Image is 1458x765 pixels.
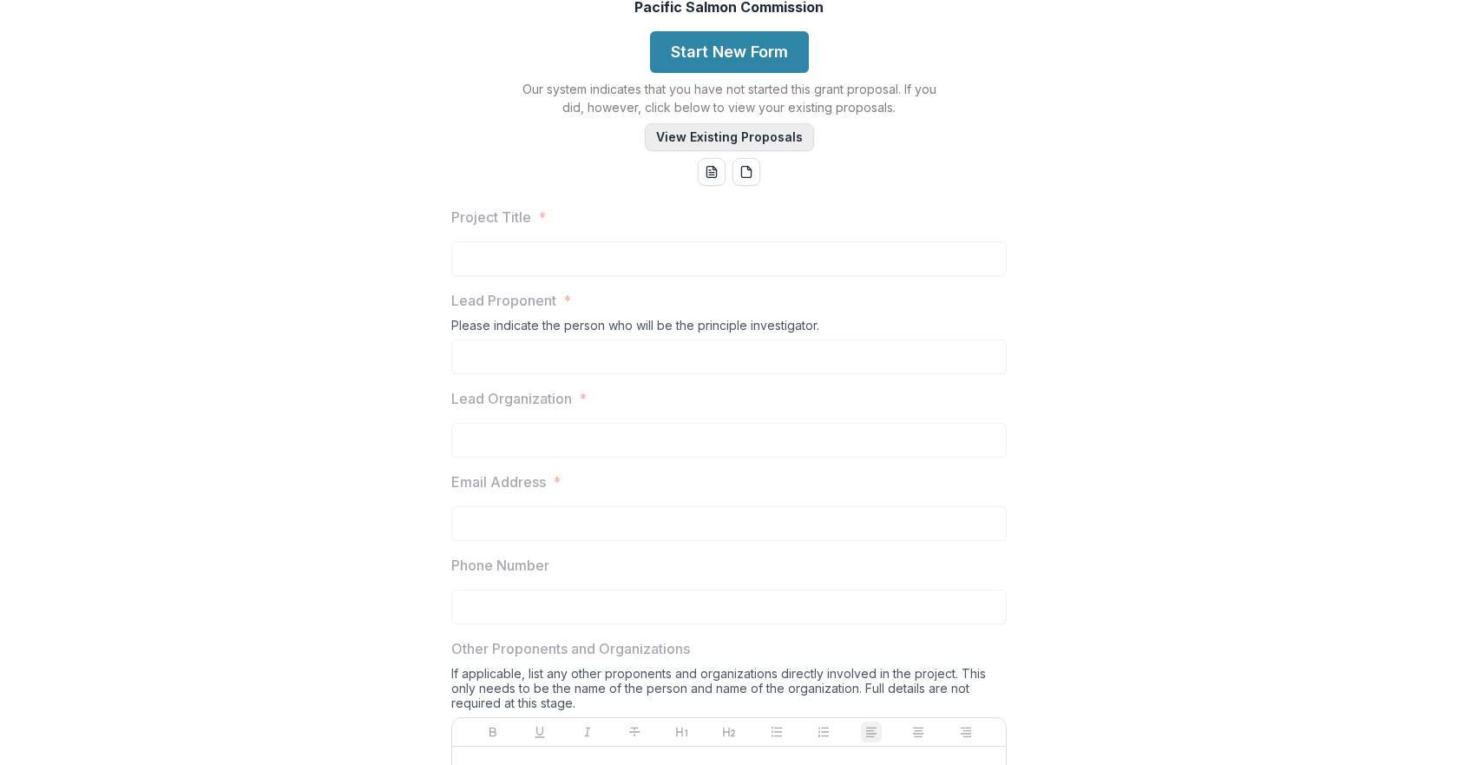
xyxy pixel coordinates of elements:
div: If applicable, list any other proponents and organizations directly involved in the project. This... [451,666,1007,717]
button: Heading 2 [719,722,739,742]
p: Lead Proponent [451,290,556,311]
button: Bullet List [766,722,787,742]
p: Lead Organization [451,388,572,409]
button: Heading 1 [672,722,693,742]
button: Align Right [956,722,976,742]
p: Other Proponents and Organizations [451,638,690,659]
button: View Existing Proposals [645,123,814,151]
button: word-download [698,158,726,186]
button: Ordered List [813,722,834,742]
button: pdf-download [732,158,760,186]
button: Align Center [908,722,929,742]
button: Bold [483,722,503,742]
p: Our system indicates that you have not started this grant proposal. If you did, however, click be... [512,80,946,116]
p: Email Address [451,472,546,492]
button: Italicize [577,722,598,742]
div: Please indicate the person who will be the principle investigator. [451,318,1007,340]
button: Underline [529,722,550,742]
button: Start New Form [650,31,809,73]
p: Phone Number [451,555,549,576]
button: Align Left [861,722,882,742]
p: Project Title [451,207,531,228]
button: Strike [624,722,645,742]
